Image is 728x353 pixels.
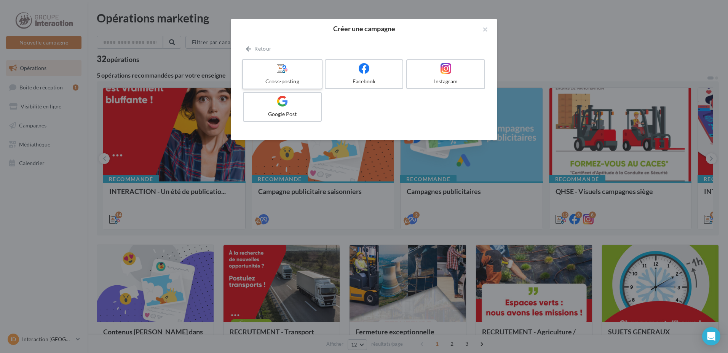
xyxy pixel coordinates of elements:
button: Retour [243,44,275,53]
div: Cross-posting [246,78,318,85]
div: Google Post [247,110,318,118]
div: Open Intercom Messenger [702,327,720,345]
h2: Créer une campagne [243,25,485,32]
div: Instagram [410,78,481,85]
div: Facebook [329,78,400,85]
